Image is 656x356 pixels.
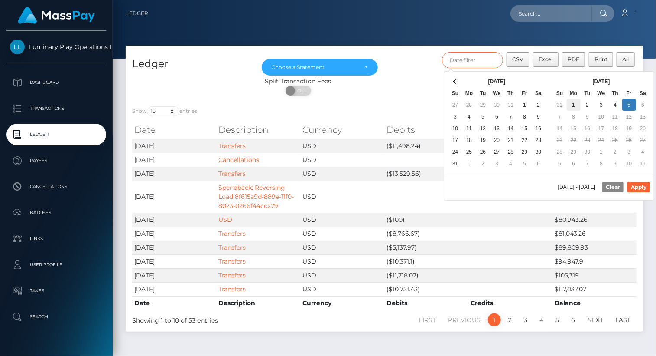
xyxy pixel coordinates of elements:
[558,185,599,190] span: [DATE] - [DATE]
[300,213,384,227] td: USD
[611,313,635,326] a: Last
[533,52,559,67] button: Excel
[132,282,216,296] td: [DATE]
[448,122,462,134] td: 10
[132,167,216,181] td: [DATE]
[10,206,103,219] p: Batches
[504,134,518,146] td: 21
[622,87,636,99] th: Fr
[535,313,548,326] a: 4
[539,56,552,63] span: Excel
[581,146,594,158] td: 30
[622,122,636,134] td: 19
[608,134,622,146] td: 25
[132,56,249,72] h4: Ledger
[468,296,552,310] th: Credits
[384,121,468,138] th: Debits
[504,158,518,169] td: 4
[627,182,650,192] button: Apply
[300,254,384,268] td: USD
[636,122,650,134] td: 20
[594,134,608,146] td: 24
[476,146,490,158] td: 26
[622,134,636,146] td: 26
[490,158,504,169] td: 3
[518,99,532,111] td: 1
[636,111,650,122] td: 13
[532,111,546,122] td: 9
[384,227,468,241] td: ($8,766.67)
[300,167,384,181] td: USD
[10,102,103,115] p: Transactions
[568,56,579,63] span: PDF
[504,146,518,158] td: 28
[594,56,607,63] span: Print
[608,122,622,134] td: 18
[462,76,532,87] th: [DATE]
[300,241,384,254] td: USD
[602,182,624,192] button: Clear
[510,5,592,22] input: Search...
[147,106,179,116] select: Showentries
[608,146,622,158] td: 2
[300,153,384,167] td: USD
[490,99,504,111] td: 30
[594,158,608,169] td: 8
[218,156,259,164] a: Cancellations
[384,241,468,254] td: ($5,137.97)
[594,99,608,111] td: 3
[594,146,608,158] td: 1
[636,158,650,169] td: 11
[6,254,106,276] a: User Profile
[6,124,106,145] a: Ledger
[532,146,546,158] td: 30
[581,99,594,111] td: 2
[10,40,25,54] img: Luminary Play Operations Limited
[476,134,490,146] td: 19
[218,244,246,251] a: Transfers
[513,56,524,63] span: CSV
[442,52,503,68] input: Date filter
[132,296,216,310] th: Date
[218,230,246,237] a: Transfers
[384,139,468,153] td: ($11,498.24)
[567,146,581,158] td: 29
[300,296,384,310] th: Currency
[10,76,103,89] p: Dashboard
[10,258,103,271] p: User Profile
[553,158,567,169] td: 5
[636,99,650,111] td: 6
[132,313,335,325] div: Showing 1 to 10 of 53 entries
[448,146,462,158] td: 24
[552,227,637,241] td: $81,043.26
[594,122,608,134] td: 17
[300,282,384,296] td: USD
[567,122,581,134] td: 15
[272,64,358,71] div: Choose a Statement
[448,134,462,146] td: 17
[518,87,532,99] th: Fr
[532,158,546,169] td: 6
[132,181,216,213] td: [DATE]
[384,213,468,227] td: ($100)
[552,254,637,268] td: $94,947.9
[532,134,546,146] td: 23
[132,254,216,268] td: [DATE]
[10,180,103,193] p: Cancellations
[290,86,312,96] span: OFF
[622,158,636,169] td: 10
[581,158,594,169] td: 7
[132,139,216,153] td: [DATE]
[567,111,581,122] td: 8
[132,268,216,282] td: [DATE]
[476,99,490,111] td: 29
[132,106,197,116] label: Show entries
[581,87,594,99] th: Tu
[567,76,636,87] th: [DATE]
[462,87,476,99] th: Mo
[504,122,518,134] td: 14
[10,154,103,167] p: Payees
[504,99,518,111] td: 31
[448,87,462,99] th: Su
[567,158,581,169] td: 6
